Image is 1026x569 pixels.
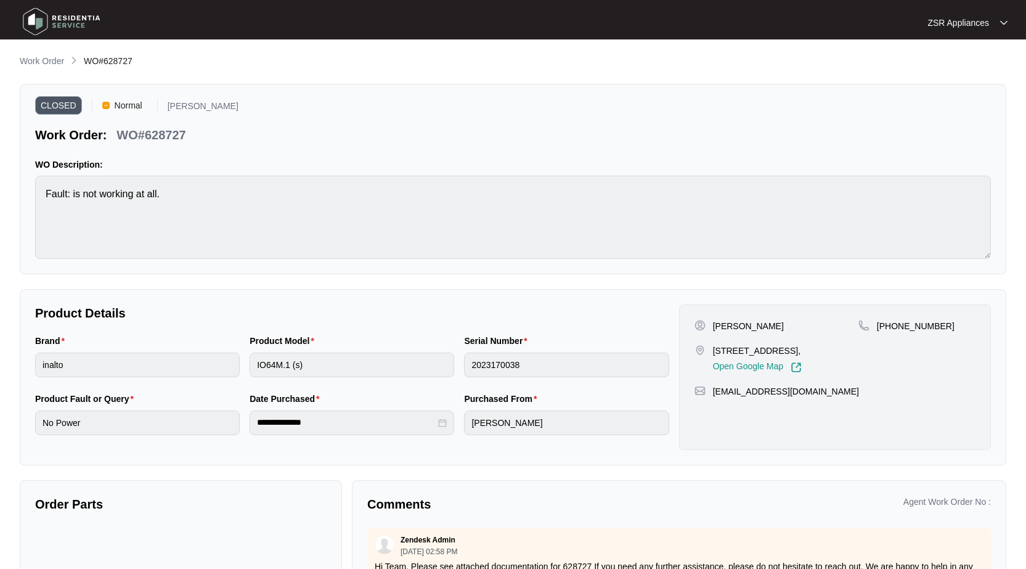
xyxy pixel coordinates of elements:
[464,335,532,347] label: Serial Number
[713,385,859,398] p: [EMAIL_ADDRESS][DOMAIN_NAME]
[250,353,454,377] input: Product Model
[35,411,240,435] input: Product Fault or Query
[464,353,669,377] input: Serial Number
[694,320,706,331] img: user-pin
[110,96,147,115] span: Normal
[375,536,394,554] img: user.svg
[35,176,991,259] textarea: Fault: is not working at all.
[464,393,542,405] label: Purchased From
[69,55,79,65] img: chevron-right
[35,126,107,144] p: Work Order:
[401,548,457,555] p: [DATE] 02:58 PM
[20,55,64,67] p: Work Order
[694,345,706,356] img: map-pin
[35,158,991,171] p: WO Description:
[35,393,139,405] label: Product Fault or Query
[17,55,67,68] a: Work Order
[84,56,132,66] span: WO#628727
[401,535,455,545] p: Zendesk Admin
[35,496,327,513] p: Order Parts
[694,385,706,396] img: map-pin
[858,320,869,331] img: map-pin
[168,102,238,115] p: [PERSON_NAME]
[18,3,105,40] img: residentia service logo
[791,362,802,373] img: Link-External
[35,96,82,115] span: CLOSED
[713,362,802,373] a: Open Google Map
[250,393,324,405] label: Date Purchased
[877,320,955,332] p: [PHONE_NUMBER]
[116,126,185,144] p: WO#628727
[35,353,240,377] input: Brand
[927,17,989,29] p: ZSR Appliances
[713,345,802,357] p: [STREET_ADDRESS],
[464,411,669,435] input: Purchased From
[713,320,784,332] p: [PERSON_NAME]
[367,496,670,513] p: Comments
[903,496,991,508] p: Agent Work Order No :
[1000,20,1008,26] img: dropdown arrow
[102,102,110,109] img: Vercel Logo
[35,305,669,322] p: Product Details
[250,335,319,347] label: Product Model
[35,335,70,347] label: Brand
[257,416,436,429] input: Date Purchased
